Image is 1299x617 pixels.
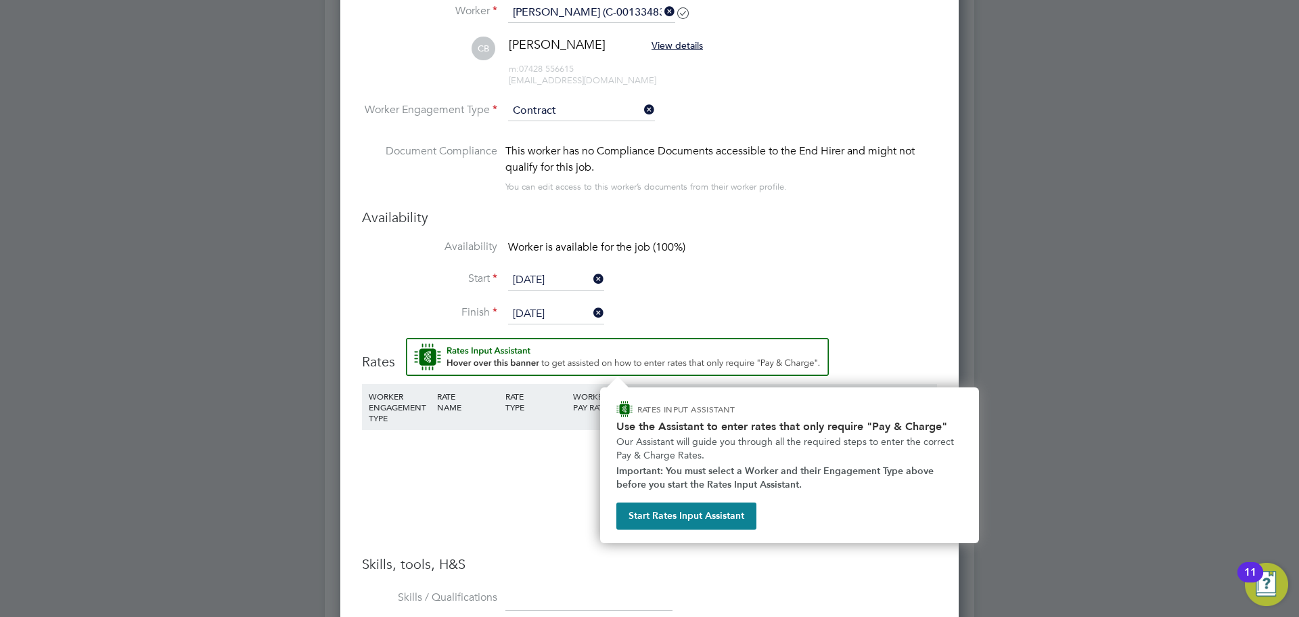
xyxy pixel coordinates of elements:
[375,454,924,469] div: No data found
[616,435,963,462] p: Our Assistant will guide you through all the required steps to enter the correct Pay & Charge Rates.
[1245,563,1288,606] button: Open Resource Center, 11 new notifications
[616,465,936,490] strong: Important: You must select a Worker and their Engagement Type above before you start the Rates In...
[570,384,638,419] div: WORKER PAY RATE
[600,387,979,543] div: How to input Rates that only require Pay & Charge
[362,143,497,192] label: Document Compliance
[509,63,519,75] span: m:
[616,503,756,530] button: Start Rates Input Assistant
[505,179,787,195] div: You can edit access to this worker’s documents from their worker profile.
[508,101,655,121] input: Select one
[502,384,570,419] div: RATE TYPE
[362,338,937,370] h3: Rates
[652,39,703,51] span: View details
[406,338,829,376] button: Rate Assistant
[508,270,604,291] input: Select one
[472,37,495,60] span: CB
[362,209,937,226] h3: Availability
[362,4,497,18] label: Worker
[843,384,888,430] div: AGENCY CHARGE RATE
[509,37,606,52] span: [PERSON_NAME]
[706,384,775,419] div: EMPLOYER COST
[362,240,497,254] label: Availability
[365,384,434,430] div: WORKER ENGAGEMENT TYPE
[362,305,497,320] label: Finish
[508,3,675,23] input: Search for...
[616,420,963,433] h2: Use the Assistant to enter rates that only require "Pay & Charge"
[362,272,497,286] label: Start
[1244,572,1256,590] div: 11
[637,404,807,415] p: RATES INPUT ASSISTANT
[362,555,937,573] h3: Skills, tools, H&S
[638,384,706,419] div: HOLIDAY PAY
[508,240,685,254] span: Worker is available for the job (100%)
[508,304,604,324] input: Select one
[505,143,937,175] div: This worker has no Compliance Documents accessible to the End Hirer and might not qualify for thi...
[362,103,497,117] label: Worker Engagement Type
[362,591,497,605] label: Skills / Qualifications
[775,384,843,419] div: AGENCY MARKUP
[434,384,502,419] div: RATE NAME
[509,63,574,75] span: 07428 556615
[616,401,633,417] img: ENGAGE Assistant Icon
[509,75,656,86] span: [EMAIL_ADDRESS][DOMAIN_NAME]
